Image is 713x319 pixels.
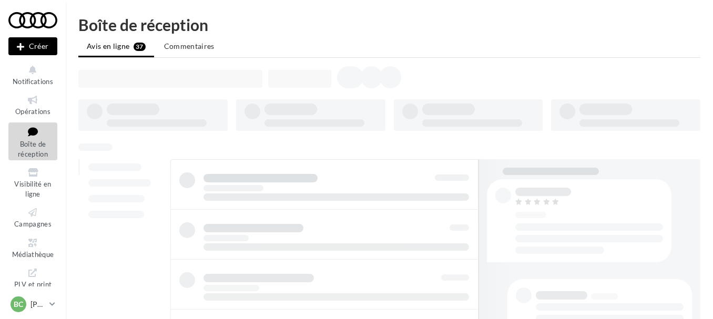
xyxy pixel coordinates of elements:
a: Médiathèque [8,235,57,261]
a: Visibilité en ligne [8,164,57,200]
p: [PERSON_NAME] [30,299,45,310]
span: Commentaires [164,42,215,50]
span: Opérations [15,107,50,116]
span: Visibilité en ligne [14,180,51,198]
a: Boîte de réception [8,122,57,161]
a: PLV et print personnalisable [8,265,57,311]
div: Nouvelle campagne [8,37,57,55]
a: Opérations [8,92,57,118]
a: Campagnes [8,204,57,230]
button: Notifications [8,62,57,88]
div: Boîte de réception [78,17,700,33]
span: Médiathèque [12,250,54,259]
span: PLV et print personnalisable [13,278,53,308]
span: Campagnes [14,220,52,228]
span: Boîte de réception [18,140,48,158]
span: Notifications [13,77,53,86]
span: BC [14,299,23,310]
a: BC [PERSON_NAME] [8,294,57,314]
button: Créer [8,37,57,55]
